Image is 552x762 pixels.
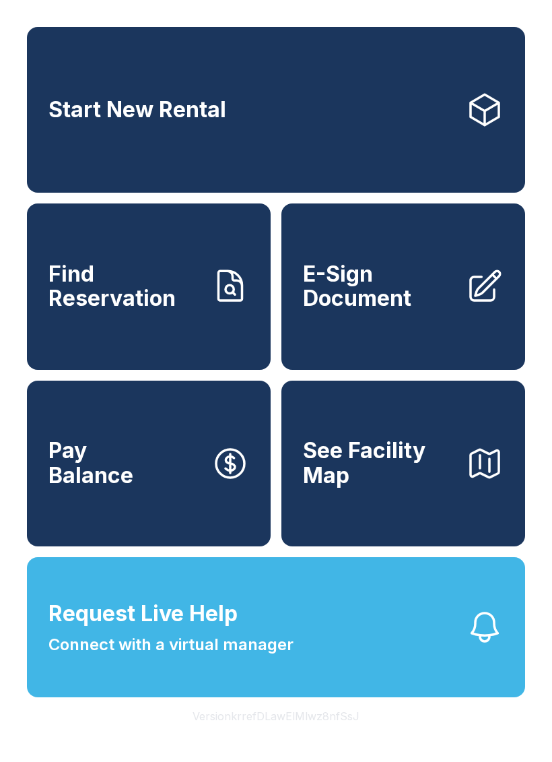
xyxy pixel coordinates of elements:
button: PayBalance [27,381,271,546]
span: Start New Rental [48,98,226,123]
button: See Facility Map [281,381,525,546]
a: Start New Rental [27,27,525,193]
span: E-Sign Document [303,262,455,311]
span: Find Reservation [48,262,201,311]
span: See Facility Map [303,439,455,488]
span: Pay Balance [48,439,133,488]
a: Find Reservation [27,203,271,369]
a: E-Sign Document [281,203,525,369]
span: Connect with a virtual manager [48,633,294,657]
button: Request Live HelpConnect with a virtual manager [27,557,525,697]
span: Request Live Help [48,598,238,630]
button: VersionkrrefDLawElMlwz8nfSsJ [182,697,370,735]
